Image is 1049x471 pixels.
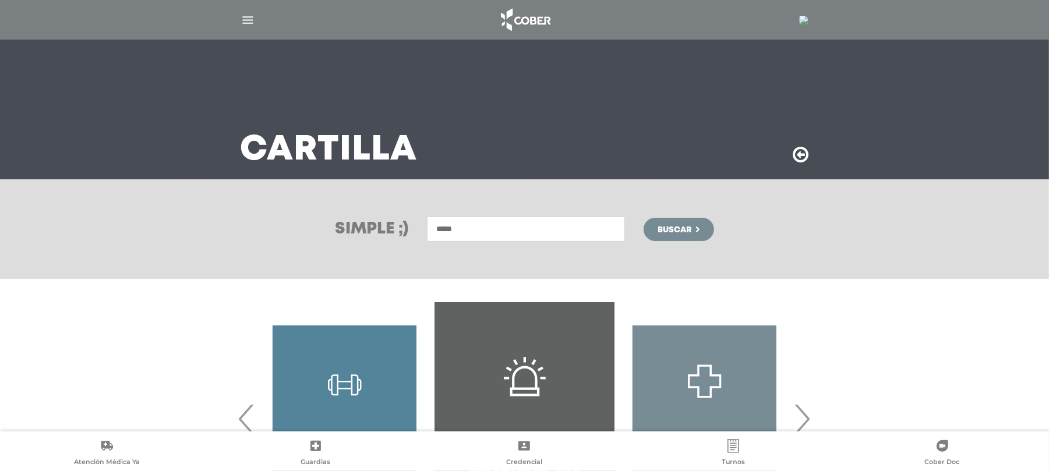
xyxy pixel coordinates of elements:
a: Guardias [211,439,421,469]
span: Previous [236,387,259,450]
img: Cober_menu-lines-white.svg [241,13,255,27]
a: Cober Doc [838,439,1047,469]
button: Buscar [644,218,714,241]
span: Next [791,387,814,450]
a: Credencial [420,439,629,469]
span: Credencial [506,458,542,468]
img: 7294 [799,16,808,25]
span: Turnos [722,458,745,468]
h3: Cartilla [241,135,418,165]
span: Buscar [658,226,691,234]
a: Atención Médica Ya [2,439,211,469]
h3: Simple ;) [335,221,408,238]
a: Turnos [629,439,838,469]
span: Cober Doc [925,458,960,468]
span: Guardias [301,458,330,468]
span: Atención Médica Ya [74,458,140,468]
img: logo_cober_home-white.png [495,6,556,34]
